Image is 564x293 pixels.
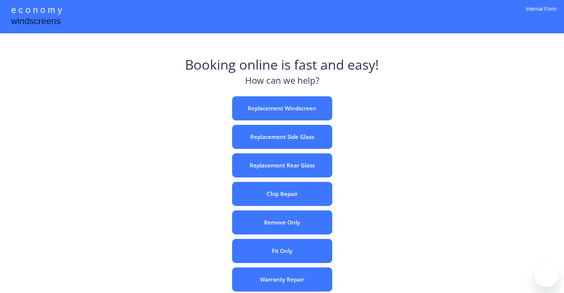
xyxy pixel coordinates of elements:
[232,182,332,206] button: Chip Repair
[534,263,558,287] iframe: Button to launch messaging window
[11,15,60,29] div: windscreens
[232,96,332,120] button: Replacement Windscreen
[232,125,332,149] button: Replacement Side Glass
[232,153,332,177] button: Replacement Rear Glass
[11,4,62,18] div: e c o n o m y
[245,74,319,91] div: How can we help?
[185,56,379,74] div: Booking online is fast and easy!
[232,267,332,292] button: Warranty Repair
[232,239,332,263] button: Fit Only
[526,6,557,22] div: Internal Form
[232,210,332,234] button: Remove Only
